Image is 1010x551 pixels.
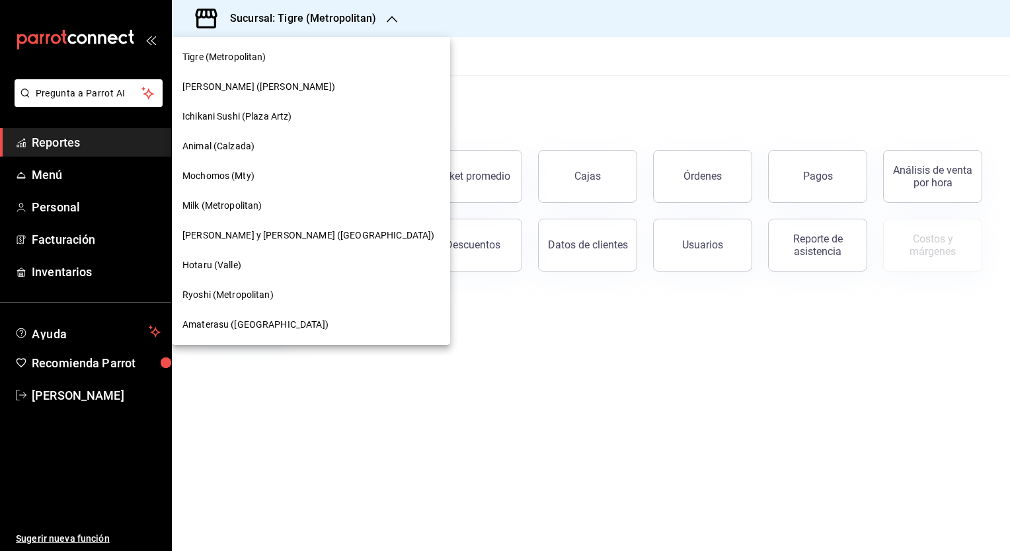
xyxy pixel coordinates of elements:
span: Ichikani Sushi (Plaza Artz) [182,110,292,124]
span: Tigre (Metropolitan) [182,50,266,64]
div: Animal (Calzada) [172,131,450,161]
span: [PERSON_NAME] y [PERSON_NAME] ([GEOGRAPHIC_DATA]) [182,229,434,242]
div: Hotaru (Valle) [172,250,450,280]
div: [PERSON_NAME] y [PERSON_NAME] ([GEOGRAPHIC_DATA]) [172,221,450,250]
div: Ichikani Sushi (Plaza Artz) [172,102,450,131]
div: Mochomos (Mty) [172,161,450,191]
span: Animal (Calzada) [182,139,254,153]
div: Milk (Metropolitan) [172,191,450,221]
span: Amaterasu ([GEOGRAPHIC_DATA]) [182,318,329,332]
div: Amaterasu ([GEOGRAPHIC_DATA]) [172,310,450,340]
span: [PERSON_NAME] ([PERSON_NAME]) [182,80,335,94]
span: Milk (Metropolitan) [182,199,262,213]
span: Hotaru (Valle) [182,258,241,272]
span: Mochomos (Mty) [182,169,254,183]
div: Tigre (Metropolitan) [172,42,450,72]
div: [PERSON_NAME] ([PERSON_NAME]) [172,72,450,102]
div: Ryoshi (Metropolitan) [172,280,450,310]
span: Ryoshi (Metropolitan) [182,288,274,302]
